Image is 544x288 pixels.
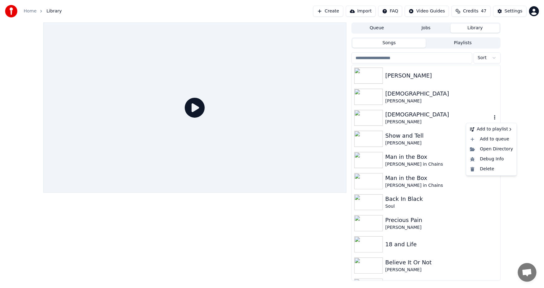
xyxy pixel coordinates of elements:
a: Home [24,8,36,14]
div: [PERSON_NAME] [385,71,498,80]
button: Playlists [426,39,500,48]
div: [PERSON_NAME] [385,119,492,125]
div: Man in the Box [385,174,498,182]
div: Lie To Me [385,279,498,288]
div: Settings [505,8,523,14]
div: Man in the Box [385,153,498,161]
button: FAQ [378,6,402,17]
div: [DEMOGRAPHIC_DATA] [385,110,492,119]
button: Create [313,6,343,17]
button: Import [346,6,376,17]
div: [PERSON_NAME] [385,224,498,231]
div: Soul [385,203,498,210]
button: Queue [352,24,402,33]
button: Jobs [402,24,451,33]
div: [PERSON_NAME] in Chains [385,182,498,189]
nav: breadcrumb [24,8,62,14]
div: Precious Pain [385,216,498,224]
div: Show and Tell [385,131,498,140]
button: Credits47 [451,6,490,17]
span: Library [46,8,62,14]
button: Songs [352,39,426,48]
div: [DEMOGRAPHIC_DATA] [385,89,498,98]
div: [PERSON_NAME] [385,98,498,104]
span: Credits [463,8,478,14]
div: [PERSON_NAME] [385,140,498,146]
button: Video Guides [405,6,449,17]
img: youka [5,5,17,17]
div: Believe It Or Not [385,258,498,267]
div: Open Directory [467,144,515,154]
div: [PERSON_NAME] in Chains [385,161,498,168]
span: 47 [481,8,487,14]
div: Back In Black [385,195,498,203]
div: Add to queue [467,135,515,144]
button: Library [451,24,500,33]
div: 18 and Life [385,240,498,249]
div: Debug Info [467,154,515,164]
div: Add to playlist [467,125,515,135]
button: Settings [493,6,527,17]
div: Open chat [518,263,537,282]
span: Sort [478,55,487,61]
div: [PERSON_NAME] [385,267,498,273]
div: Delete [467,164,515,174]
